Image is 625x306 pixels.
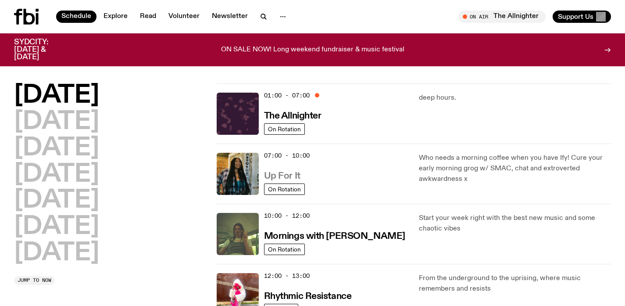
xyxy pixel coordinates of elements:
h3: SYDCITY: [DATE] & [DATE] [14,39,70,61]
button: Jump to now [14,276,55,285]
button: [DATE] [14,241,99,266]
span: 10:00 - 12:00 [264,212,310,220]
a: Read [135,11,161,23]
a: On Rotation [264,123,305,135]
img: Jim Kretschmer in a really cute outfit with cute braids, standing on a train holding up a peace s... [217,213,259,255]
a: Schedule [56,11,96,23]
p: deep hours. [419,93,611,103]
h3: The Allnighter [264,112,321,121]
span: On Rotation [268,186,301,192]
button: [DATE] [14,136,99,161]
a: Mornings with [PERSON_NAME] [264,230,405,241]
button: [DATE] [14,215,99,239]
button: [DATE] [14,188,99,213]
h3: Up For It [264,172,300,181]
button: Support Us [553,11,611,23]
a: On Rotation [264,244,305,255]
a: Up For It [264,170,300,181]
button: [DATE] [14,83,99,108]
button: On AirThe Allnighter [458,11,546,23]
img: Ify - a Brown Skin girl with black braided twists, looking up to the side with her tongue stickin... [217,153,259,195]
span: Jump to now [18,278,51,283]
p: From the underground to the uprising, where music remembers and resists [419,273,611,294]
h3: Mornings with [PERSON_NAME] [264,232,405,241]
a: Volunteer [163,11,205,23]
a: Rhythmic Resistance [264,290,352,301]
h3: Rhythmic Resistance [264,292,352,301]
button: [DATE] [14,162,99,187]
span: Support Us [558,13,593,21]
p: Start your week right with the best new music and some chaotic vibes [419,213,611,234]
span: On Rotation [268,246,301,252]
p: Who needs a morning coffee when you have Ify! Cure your early morning grog w/ SMAC, chat and extr... [419,153,611,184]
a: Explore [98,11,133,23]
p: ON SALE NOW! Long weekend fundraiser & music festival [221,46,404,54]
a: On Rotation [264,184,305,195]
span: 12:00 - 13:00 [264,272,310,280]
span: 07:00 - 10:00 [264,151,310,160]
span: On Rotation [268,126,301,132]
button: [DATE] [14,110,99,134]
span: 01:00 - 07:00 [264,91,310,100]
a: Newsletter [207,11,253,23]
a: The Allnighter [264,110,321,121]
